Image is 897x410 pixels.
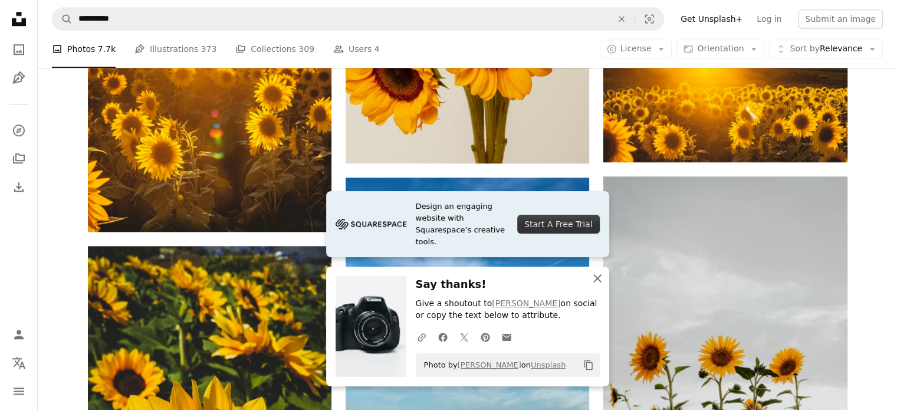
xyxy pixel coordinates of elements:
a: Illustrations 373 [134,31,216,68]
a: Photos [7,38,31,61]
span: Photo by on [418,356,566,375]
a: sunflower field under blue sky during sunset [603,76,847,86]
a: Share on Facebook [432,325,454,349]
a: [PERSON_NAME] [492,299,560,308]
span: Sort by [790,44,819,54]
span: Relevance [790,44,862,55]
a: Download History [7,175,31,199]
a: Share on Twitter [454,325,475,349]
a: Unsplash [531,360,566,369]
button: Submit an image [798,9,883,28]
a: Explore [7,119,31,142]
button: Language [7,351,31,375]
a: Get Unsplash+ [673,9,750,28]
span: 309 [298,43,314,56]
a: bed of sunflowers [603,353,847,364]
button: Menu [7,379,31,403]
a: Log in / Sign up [7,323,31,346]
span: Orientation [697,44,744,54]
div: Start A Free Trial [517,215,599,234]
span: 4 [374,43,380,56]
button: Sort byRelevance [769,40,883,59]
img: file-1705255347840-230a6ab5bca9image [336,215,406,233]
a: Share over email [496,325,517,349]
button: Orientation [676,40,764,59]
p: Give a shoutout to on social or copy the text below to attribute. [416,298,600,322]
button: Copy to clipboard [579,355,599,375]
button: Search Unsplash [52,8,73,30]
a: Illustrations [7,66,31,90]
a: Design an engaging website with Squarespace’s creative tools.Start A Free Trial [326,191,609,257]
a: Collections [7,147,31,170]
a: Share on Pinterest [475,325,496,349]
form: Find visuals sitewide [52,7,664,31]
button: License [600,40,672,59]
a: Home — Unsplash [7,7,31,33]
h3: Say thanks! [416,276,600,293]
span: 373 [201,43,217,56]
button: Clear [609,8,635,30]
span: License [620,44,652,54]
a: Users 4 [333,31,380,68]
a: [PERSON_NAME] [458,360,521,369]
a: Collections 309 [235,31,314,68]
a: Log in [750,9,788,28]
span: Design an engaging website with Squarespace’s creative tools. [416,201,508,248]
button: Visual search [635,8,663,30]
